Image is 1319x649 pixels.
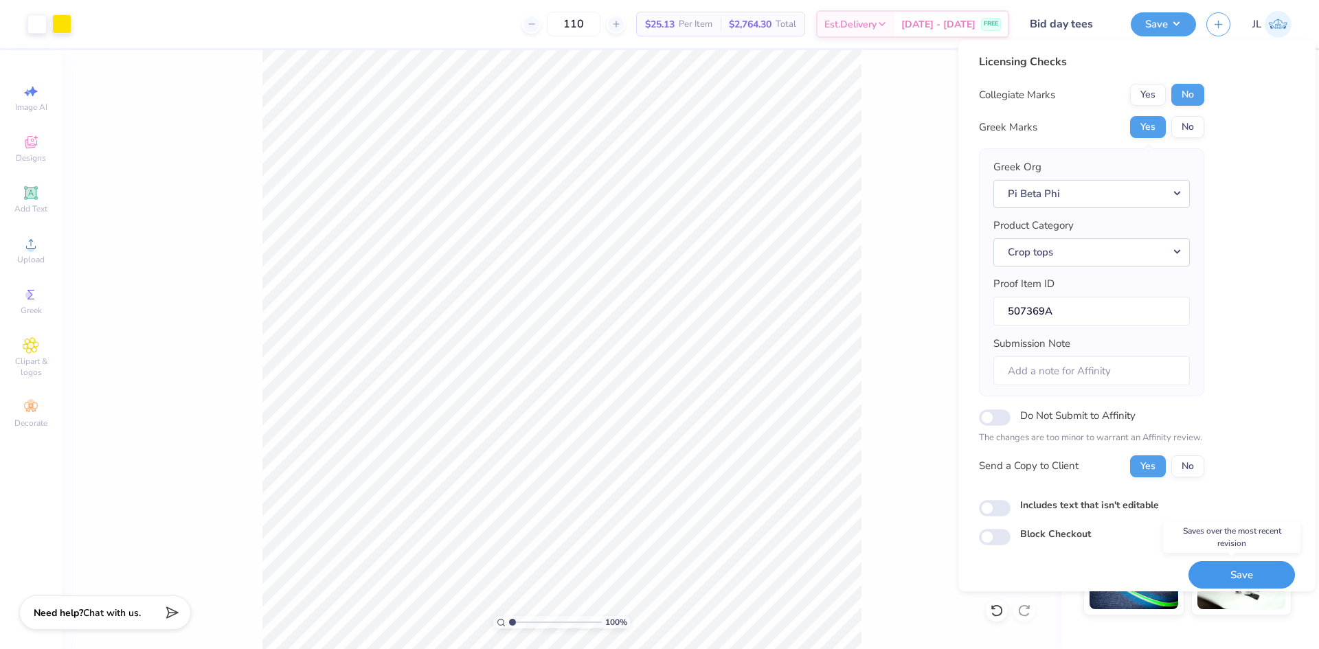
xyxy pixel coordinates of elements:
p: The changes are too minor to warrant an Affinity review. [979,431,1204,445]
span: $2,764.30 [729,17,771,32]
div: Greek Marks [979,119,1037,135]
label: Submission Note [993,336,1070,352]
span: Image AI [15,102,47,113]
input: Untitled Design [1019,10,1120,38]
div: Licensing Checks [979,54,1204,70]
input: – – [547,12,600,36]
label: Block Checkout [1020,527,1091,541]
button: Crop tops [993,238,1190,266]
span: Per Item [679,17,712,32]
button: Save [1131,12,1196,36]
span: Add Text [14,203,47,214]
span: Est. Delivery [824,17,877,32]
span: Decorate [14,418,47,429]
div: Send a Copy to Client [979,458,1079,474]
label: Greek Org [993,159,1041,175]
label: Proof Item ID [993,276,1055,292]
button: Pi Beta Phi [993,180,1190,208]
div: Collegiate Marks [979,87,1055,103]
button: Yes [1130,116,1166,138]
span: Clipart & logos [7,356,55,378]
button: No [1171,455,1204,477]
button: Yes [1130,84,1166,106]
span: Total [776,17,796,32]
img: Jairo Laqui [1265,11,1292,38]
span: Chat with us. [83,606,141,619]
span: $25.13 [645,17,675,32]
label: Do Not Submit to Affinity [1020,407,1136,424]
span: Upload [17,254,45,265]
button: No [1171,116,1204,138]
span: 100 % [605,616,627,628]
span: Greek [21,305,42,316]
span: Designs [16,152,46,163]
span: [DATE] - [DATE] [901,17,976,32]
button: Save [1188,561,1295,589]
strong: Need help? [34,606,83,619]
label: Includes text that isn't editable [1020,498,1159,512]
a: JL [1252,11,1292,38]
label: Product Category [993,218,1074,234]
input: Add a note for Affinity [993,356,1190,386]
button: Yes [1130,455,1166,477]
span: FREE [984,19,998,29]
button: No [1171,84,1204,106]
span: JL [1252,16,1261,32]
div: Saves over the most recent revision [1163,521,1300,553]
